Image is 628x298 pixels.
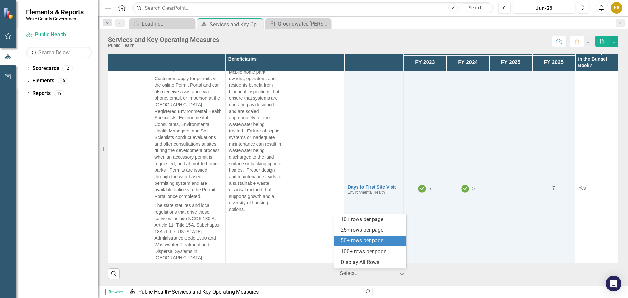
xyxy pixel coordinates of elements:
a: Public Health [138,289,169,295]
button: Jun-25 [513,2,575,14]
input: Search ClearPoint... [132,2,494,14]
span: Elements & Reports [26,8,84,16]
small: Wake County Government [26,16,84,21]
div: 25+ rows per page [341,226,402,234]
input: Search Below... [26,47,92,58]
span: 5 [472,185,475,191]
a: Groundwater, [PERSON_NAME], & Laboratory [267,20,329,28]
img: On Track [461,185,469,193]
img: On Track [418,185,426,193]
a: Loading... [131,20,193,28]
a: Scorecards [32,65,59,72]
div: Services and Key Operating Measures [108,36,219,43]
div: 100+ rows per page [341,248,402,255]
span: 7 [552,185,555,191]
div: Groundwater, [PERSON_NAME], & Laboratory [278,20,329,28]
a: Elements [32,77,54,85]
div: Services and Key Operating Measures [210,20,261,28]
button: Search [459,3,492,12]
p: Customers apply for permits via the online Permit Portal and can also receive assistance via phon... [154,74,222,201]
div: Loading... [142,20,193,28]
span: Browser [105,289,126,295]
button: EK [611,2,622,14]
span: 7 [429,185,432,191]
a: Public Health [26,31,92,39]
div: 50+ rows per page [341,237,402,245]
div: 19 [54,90,64,96]
div: Public Health [108,43,219,48]
p: Mobile home park owners, operators, and residents benefit from biannual inspections that ensure t... [229,67,281,213]
span: Environmental Health [348,190,385,195]
div: » [129,289,358,296]
span: Yes [579,185,586,191]
a: Reports [32,90,51,97]
div: 2 [62,66,73,71]
div: 26 [58,78,68,84]
div: Open Intercom Messenger [606,276,621,291]
a: Days to First Site Visit [348,185,400,190]
p: The state statutes and local regulations that drive these services include NCGS 130 A, Article 11... [154,201,222,261]
span: Search [469,5,483,10]
div: Display All Rows [341,259,402,266]
div: Services and Key Operating Measures [172,289,259,295]
div: Jun-25 [515,4,573,12]
img: ClearPoint Strategy [3,7,15,19]
div: 10+ rows per page [341,216,402,223]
